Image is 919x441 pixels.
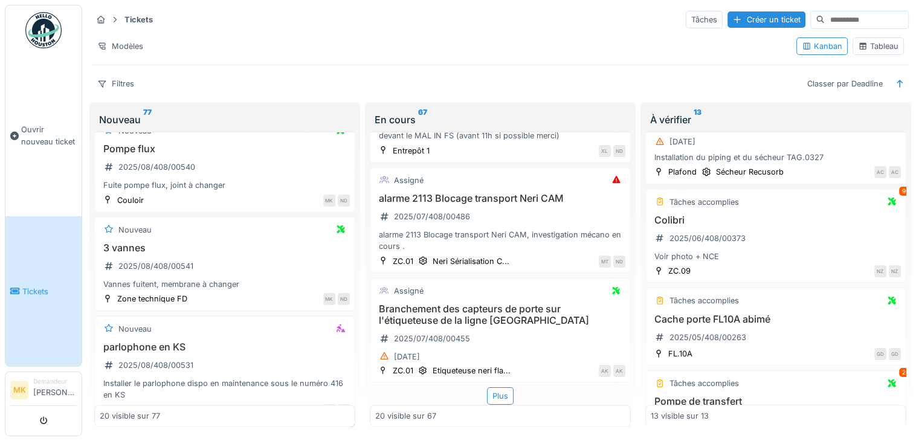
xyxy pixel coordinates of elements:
div: 20 visible sur 67 [375,410,436,422]
div: 2 [899,368,909,377]
span: Tickets [22,286,77,297]
div: XL [599,145,611,157]
div: Installation du piping et du sécheur TAG.0327 [651,152,901,163]
div: Demandeur [33,377,77,386]
div: Tâches [686,11,723,28]
div: Voir photo + NCE [651,251,901,262]
div: 2025/07/408/00455 [394,333,470,344]
div: Installer le parlophone dispo en maintenance sous le numéro 416 en KS [100,378,350,401]
div: alarme 2113 Blocage transport Neri CAM, investigation mécano en cours . [375,229,625,252]
div: Modèles [92,37,149,55]
h3: Cache porte FL10A abimé [651,314,901,325]
div: Tableau [858,40,898,52]
div: Tâches accomplies [669,378,739,389]
div: 2025/08/408/00541 [118,260,193,272]
div: NZ [889,265,901,277]
div: Nouveau [118,224,152,236]
a: Ouvrir nouveau ticket [5,55,82,216]
div: 9 [899,187,909,196]
div: Neri Sérialisation C... [433,256,509,267]
div: 20 visible sur 77 [100,410,160,422]
a: MK Demandeur[PERSON_NAME] [10,377,77,406]
h3: Pompe flux [100,143,350,155]
strong: Tickets [120,14,158,25]
li: MK [10,381,28,399]
div: Sécheur Recusorb [716,166,784,178]
div: ZC.01 [393,256,413,267]
div: Vannes fuitent, membrane à changer [100,278,350,290]
div: ZC.01 [393,365,413,376]
div: Plafond [668,166,697,178]
sup: 13 [694,112,701,127]
div: Fuite pompe flux, joint à changer [100,179,350,191]
div: Tâches accomplies [669,196,739,208]
div: [DATE] [394,351,420,362]
div: [DATE] [669,136,695,147]
div: Assigné [394,175,424,186]
div: AC [889,166,901,178]
div: Zone technique FD [117,293,187,304]
h3: 3 vannes [100,242,350,254]
div: ND [338,293,350,305]
div: NZ [874,265,886,277]
div: Etiqueteuse neri fla... [433,365,511,376]
div: AC [874,166,886,178]
div: 2025/07/408/00486 [394,211,470,222]
div: FL.21 [117,404,137,416]
img: Badge_color-CXgf-gQk.svg [25,12,62,48]
div: Kanban [802,40,842,52]
h3: parlophone en KS [100,341,350,353]
div: MK [323,195,335,207]
div: ND [613,145,625,157]
div: 2025/08/408/00531 [118,359,193,371]
div: Nouveau [118,323,152,335]
div: À vérifier [650,112,901,127]
div: Entrepôt 1 [393,145,430,156]
div: En cours [375,112,626,127]
div: AK [599,365,611,377]
div: AK [613,365,625,377]
div: Créer un ticket [727,11,805,28]
div: 2025/05/408/00263 [669,332,746,343]
div: Classer par Deadline [802,75,888,92]
div: MK [323,293,335,305]
div: 13 visible sur 13 [651,410,709,422]
div: ND [338,195,350,207]
div: Filtres [92,75,140,92]
sup: 77 [143,112,152,127]
div: Assigné [394,285,424,297]
sup: 67 [418,112,427,127]
div: GD [874,348,886,360]
div: Tâches accomplies [669,295,739,306]
div: MT [599,256,611,268]
div: Nouveau [99,112,350,127]
div: 2025/08/408/00540 [118,161,195,173]
h3: Pompe de transfert [651,396,901,407]
h3: Colibri [651,214,901,226]
h3: Branchement des capteurs de porte sur l'étiqueteuse de la ligne [GEOGRAPHIC_DATA] [375,303,625,326]
div: 2025/06/408/00373 [669,233,746,244]
div: Plus [487,387,514,405]
li: [PERSON_NAME] [33,377,77,403]
div: GD [889,348,901,360]
div: ND [613,256,625,268]
h3: alarme 2113 Blocage transport Neri CAM [375,193,625,204]
a: Tickets [5,216,82,366]
span: Ouvrir nouveau ticket [21,124,77,147]
div: Couloir [117,195,144,206]
div: LB [323,404,335,416]
div: FL.10A [668,348,692,359]
div: ND [338,404,350,416]
div: ZC.09 [668,265,691,277]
